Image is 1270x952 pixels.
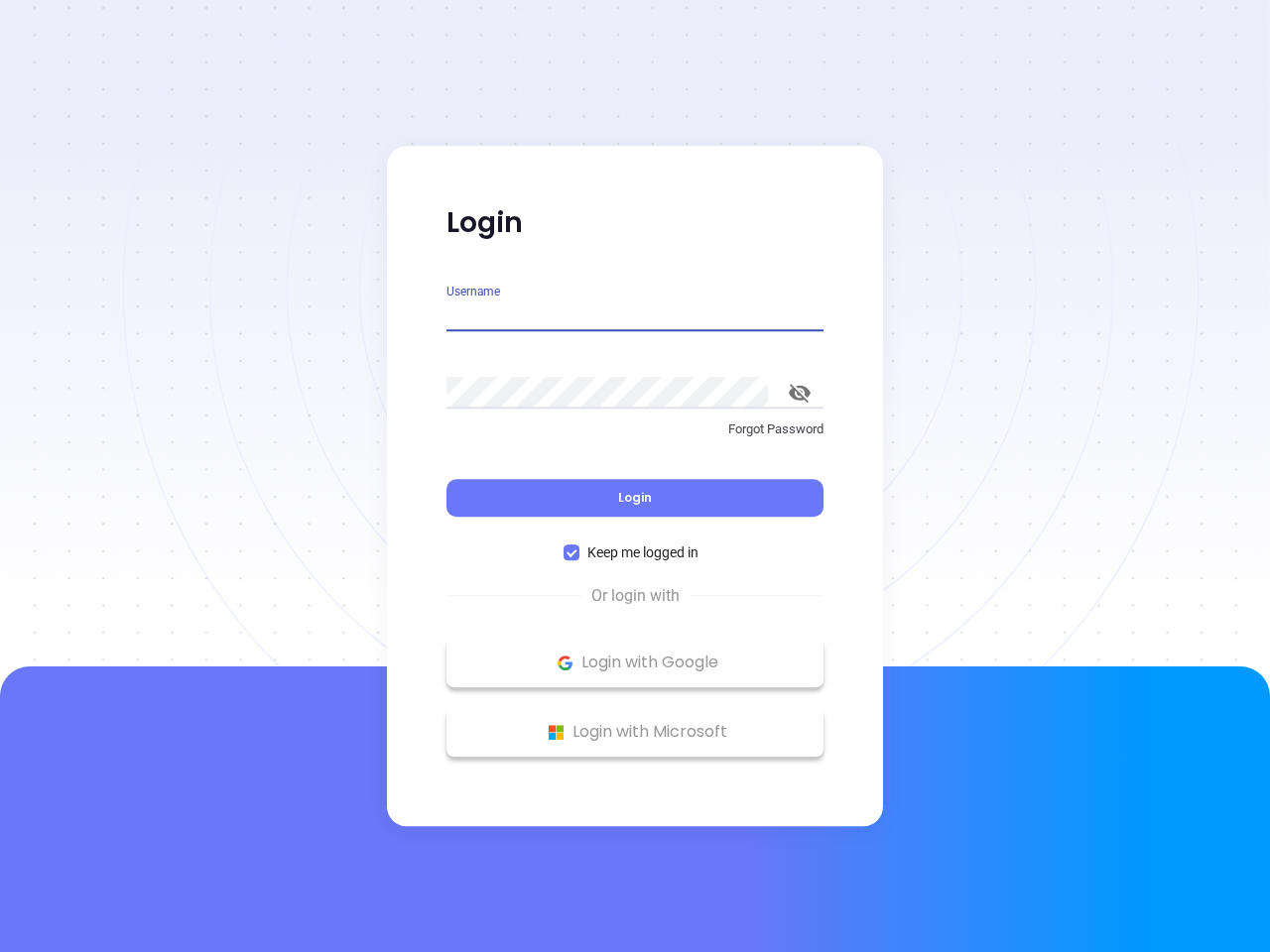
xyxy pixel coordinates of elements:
[446,707,824,757] button: Microsoft Logo Login with Microsoft
[456,648,814,677] p: Login with Google
[446,419,824,439] p: Forgot Password
[579,541,706,563] span: Keep me logged in
[776,369,824,416] button: toggle password visibility
[446,638,824,687] button: Google Logo Login with Google
[618,489,652,506] span: Login
[544,720,569,745] img: Microsoft Logo
[446,419,824,455] a: Forgot Password
[446,286,500,297] label: Username
[456,717,814,747] p: Login with Microsoft
[446,205,824,241] p: Login
[581,584,690,608] span: Or login with
[553,651,577,675] img: Google Logo
[446,479,824,517] button: Login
